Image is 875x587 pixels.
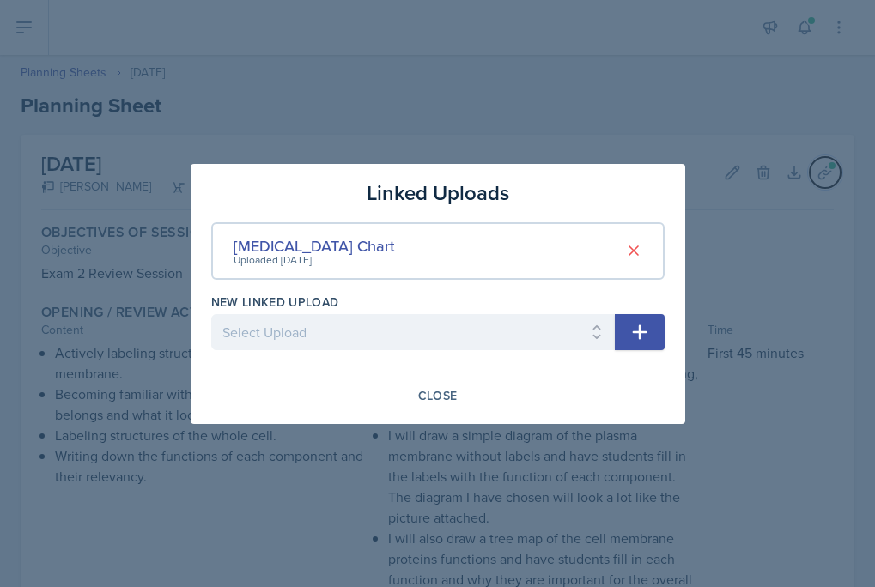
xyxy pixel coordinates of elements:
div: Close [418,389,458,402]
button: Close [407,381,469,410]
label: New Linked Upload [211,293,339,311]
div: [MEDICAL_DATA] Chart [234,234,395,257]
h3: Linked Uploads [367,178,509,209]
div: Uploaded [DATE] [234,252,395,268]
